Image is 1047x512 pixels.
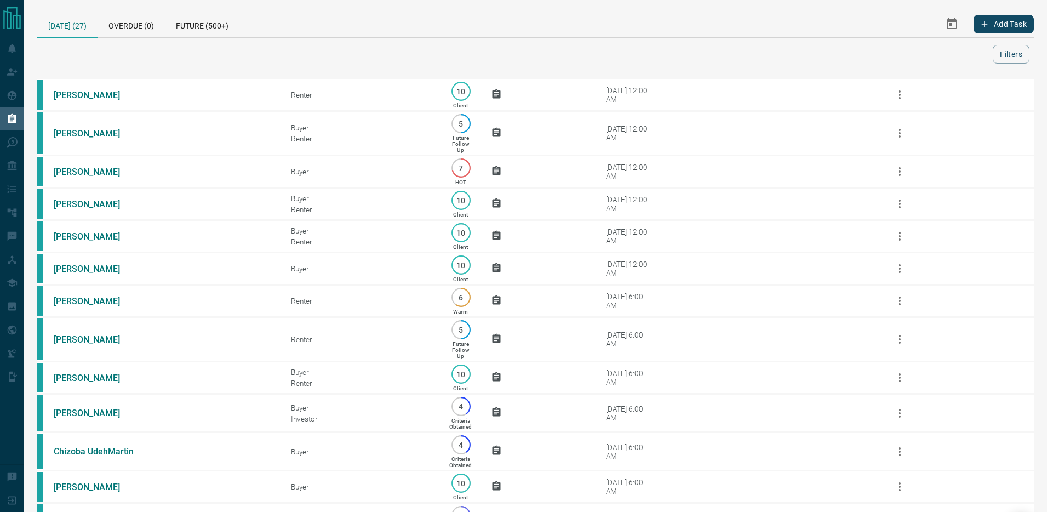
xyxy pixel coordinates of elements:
div: condos.ca [37,434,43,469]
a: [PERSON_NAME] [54,482,136,492]
div: Overdue (0) [98,11,165,37]
div: Renter [291,205,431,214]
div: Renter [291,134,431,143]
div: [DATE] 6:00 AM [606,478,653,496]
p: 6 [457,293,465,301]
p: Client [453,276,468,282]
div: Renter [291,297,431,305]
a: [PERSON_NAME] [54,128,136,139]
div: [DATE] (27) [37,11,98,38]
p: 10 [457,370,465,378]
div: condos.ca [37,112,43,154]
div: Buyer [291,226,431,235]
div: condos.ca [37,363,43,392]
button: Select Date Range [939,11,965,37]
div: [DATE] 12:00 AM [606,260,653,277]
button: Filters [993,45,1029,64]
p: 10 [457,229,465,237]
div: [DATE] 12:00 AM [606,124,653,142]
p: Future Follow Up [452,341,469,359]
div: condos.ca [37,80,43,110]
p: Client [453,212,468,218]
p: 10 [457,479,465,487]
a: [PERSON_NAME] [54,296,136,306]
div: condos.ca [37,221,43,251]
a: Chizoba UdehMartin [54,446,136,457]
p: 5 [457,326,465,334]
div: condos.ca [37,254,43,283]
div: [DATE] 6:00 AM [606,369,653,386]
div: Buyer [291,123,431,132]
div: condos.ca [37,318,43,360]
a: [PERSON_NAME] [54,199,136,209]
div: [DATE] 12:00 AM [606,195,653,213]
p: Warm [453,309,468,315]
a: [PERSON_NAME] [54,90,136,100]
div: Buyer [291,194,431,203]
p: 10 [457,87,465,95]
div: Renter [291,379,431,388]
div: Buyer [291,167,431,176]
p: 7 [457,164,465,172]
div: Buyer [291,264,431,273]
div: condos.ca [37,286,43,316]
div: Future (500+) [165,11,239,37]
p: Client [453,494,468,500]
div: condos.ca [37,472,43,502]
div: [DATE] 6:00 AM [606,443,653,460]
a: [PERSON_NAME] [54,264,136,274]
div: Buyer [291,447,431,456]
p: 4 [457,441,465,449]
div: Renter [291,237,431,246]
div: Renter [291,90,431,99]
p: Criteria Obtained [449,418,472,430]
p: 10 [457,196,465,204]
p: Criteria Obtained [449,456,472,468]
p: 5 [457,120,465,128]
p: HOT [455,179,466,185]
p: Future Follow Up [452,135,469,153]
div: condos.ca [37,157,43,186]
a: [PERSON_NAME] [54,167,136,177]
p: 4 [457,402,465,411]
div: Investor [291,414,431,423]
a: [PERSON_NAME] [54,334,136,345]
p: Client [453,385,468,391]
p: 10 [457,261,465,269]
div: [DATE] 12:00 AM [606,86,653,104]
div: Renter [291,335,431,344]
div: [DATE] 12:00 AM [606,227,653,245]
div: Buyer [291,403,431,412]
a: [PERSON_NAME] [54,231,136,242]
div: Buyer [291,482,431,491]
p: Client [453,103,468,109]
a: [PERSON_NAME] [54,408,136,418]
div: [DATE] 6:00 AM [606,405,653,422]
div: [DATE] 6:00 AM [606,331,653,348]
p: Client [453,244,468,250]
div: condos.ca [37,395,43,431]
a: [PERSON_NAME] [54,373,136,383]
div: condos.ca [37,189,43,219]
div: Buyer [291,368,431,377]
button: Add Task [974,15,1034,33]
div: [DATE] 6:00 AM [606,292,653,310]
div: [DATE] 12:00 AM [606,163,653,180]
